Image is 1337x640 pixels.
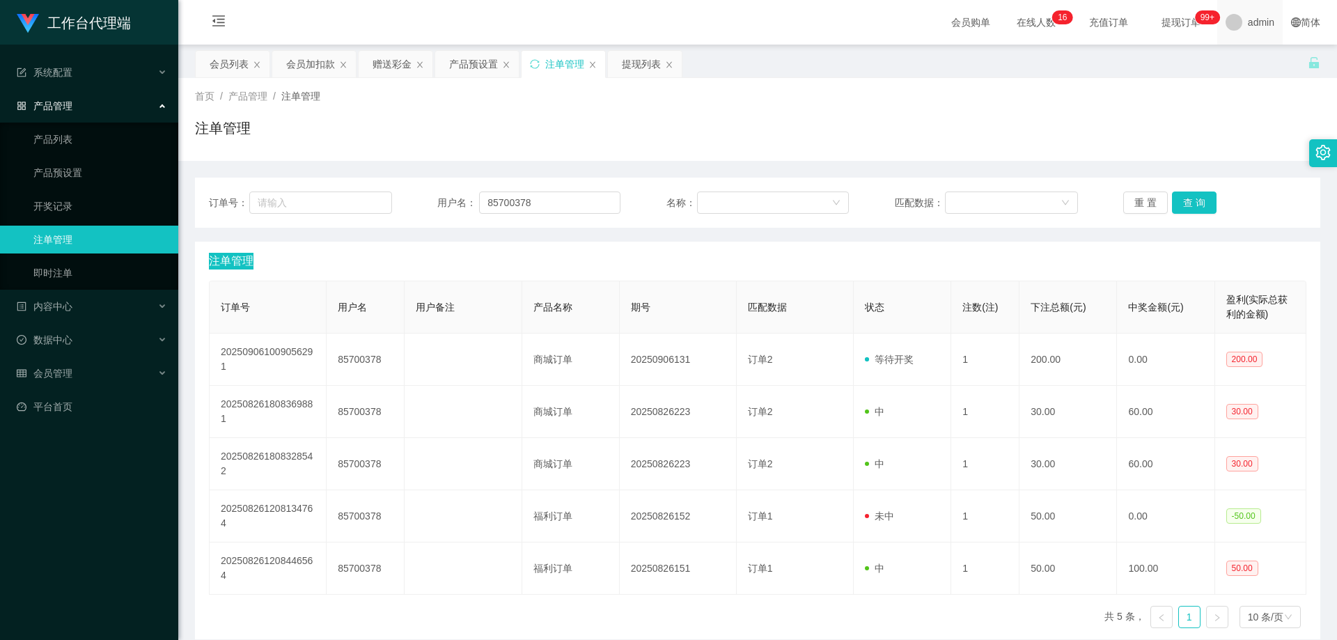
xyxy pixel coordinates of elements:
span: 等待开奖 [865,354,914,365]
i: 图标: profile [17,302,26,311]
i: 图标: check-circle-o [17,335,26,345]
a: 即时注单 [33,259,167,287]
span: 产品管理 [17,100,72,111]
div: 会员加扣款 [286,51,335,77]
i: 图标: table [17,368,26,378]
span: 盈利(实际总获利的金额) [1226,294,1288,320]
span: 会员管理 [17,368,72,379]
i: 图标: left [1157,614,1166,622]
span: 订单号 [221,302,250,313]
td: 202508261808369881 [210,386,327,438]
div: 提现列表 [622,51,661,77]
div: 赠送彩金 [373,51,412,77]
span: 用户名 [338,302,367,313]
i: 图标: form [17,68,26,77]
td: 20250826223 [620,386,737,438]
span: 状态 [865,302,884,313]
a: 图标: dashboard平台首页 [17,393,167,421]
span: 数据中心 [17,334,72,345]
td: 200.00 [1019,334,1117,386]
td: 85700378 [327,490,405,543]
i: 图标: close [339,61,347,69]
span: 内容中心 [17,301,72,312]
td: 0.00 [1117,334,1214,386]
span: 首页 [195,91,214,102]
span: 在线人数 [1010,17,1063,27]
li: 共 5 条， [1104,606,1145,628]
td: 1 [951,438,1019,490]
li: 下一页 [1206,606,1228,628]
div: 10 条/页 [1248,607,1283,627]
input: 请输入 [479,192,620,214]
span: / [220,91,223,102]
span: 注单管理 [281,91,320,102]
span: 用户名： [437,196,479,210]
i: 图标: global [1291,17,1301,27]
p: 1 [1058,10,1063,24]
sup: 1088 [1195,10,1220,24]
i: 图标: down [832,198,840,208]
td: 85700378 [327,386,405,438]
span: 注单管理 [209,253,253,270]
span: 订单2 [748,354,773,365]
span: 订单号： [209,196,249,210]
span: 订单2 [748,406,773,417]
button: 查 询 [1172,192,1217,214]
td: 1 [951,543,1019,595]
span: / [273,91,276,102]
div: 会员列表 [210,51,249,77]
span: 订单2 [748,458,773,469]
td: 100.00 [1117,543,1214,595]
td: 福利订单 [522,543,620,595]
i: 图标: sync [530,59,540,69]
span: 未中 [865,510,894,522]
td: 商城订单 [522,438,620,490]
span: 充值订单 [1082,17,1135,27]
td: 202508261208134764 [210,490,327,543]
i: 图标: setting [1315,145,1331,160]
div: 注单管理 [545,51,584,77]
button: 重 置 [1123,192,1168,214]
input: 请输入 [249,192,391,214]
td: 85700378 [327,438,405,490]
span: 订单1 [748,563,773,574]
div: 产品预设置 [449,51,498,77]
span: -50.00 [1226,508,1261,524]
span: 50.00 [1226,561,1258,576]
p: 6 [1063,10,1068,24]
td: 202508261208446564 [210,543,327,595]
span: 30.00 [1226,404,1258,419]
a: 1 [1179,607,1200,627]
span: 订单1 [748,510,773,522]
a: 产品列表 [33,125,167,153]
td: 20250826223 [620,438,737,490]
span: 产品名称 [533,302,572,313]
span: 30.00 [1226,456,1258,471]
td: 30.00 [1019,438,1117,490]
td: 85700378 [327,543,405,595]
sup: 16 [1052,10,1072,24]
td: 30.00 [1019,386,1117,438]
i: 图标: menu-fold [195,1,242,45]
i: 图标: unlock [1308,56,1320,69]
span: 产品管理 [228,91,267,102]
li: 1 [1178,606,1201,628]
i: 图标: right [1213,614,1221,622]
img: logo.9652507e.png [17,14,39,33]
td: 商城订单 [522,386,620,438]
i: 图标: close [502,61,510,69]
td: 202508261808328542 [210,438,327,490]
span: 期号 [631,302,650,313]
td: 50.00 [1019,490,1117,543]
a: 开奖记录 [33,192,167,220]
span: 下注总额(元) [1031,302,1086,313]
td: 20250906131 [620,334,737,386]
i: 图标: appstore-o [17,101,26,111]
i: 图标: close [253,61,261,69]
td: 85700378 [327,334,405,386]
td: 1 [951,386,1019,438]
td: 1 [951,490,1019,543]
span: 匹配数据 [748,302,787,313]
td: 20250826151 [620,543,737,595]
span: 中 [865,406,884,417]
